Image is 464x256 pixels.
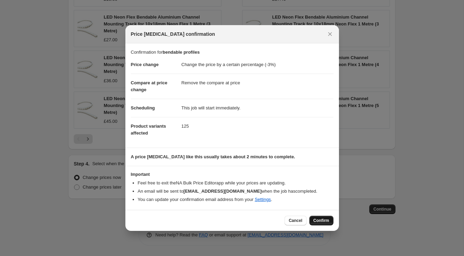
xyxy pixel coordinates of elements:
[138,188,333,195] li: An email will be sent to when the job has completed .
[138,196,333,203] li: You can update your confirmation email address from your .
[138,180,333,186] li: Feel free to exit the NA Bulk Price Editor app while your prices are updating.
[182,74,333,92] dd: Remove the compare at price
[289,218,302,223] span: Cancel
[131,80,167,92] span: Compare at price change
[131,124,166,136] span: Product variants affected
[131,172,333,177] h3: Important
[255,197,271,202] a: Settings
[325,29,335,39] button: Close
[183,189,261,194] b: [EMAIL_ADDRESS][DOMAIN_NAME]
[131,31,215,38] span: Price [MEDICAL_DATA] confirmation
[131,154,295,159] b: A price [MEDICAL_DATA] like this usually takes about 2 minutes to complete.
[131,105,155,110] span: Scheduling
[313,218,329,223] span: Confirm
[131,49,333,56] p: Confirmation for
[309,216,333,225] button: Confirm
[182,56,333,74] dd: Change the price by a certain percentage (-3%)
[131,62,159,67] span: Price change
[182,99,333,117] dd: This job will start immediately.
[163,50,200,55] b: bendable profiles
[285,216,306,225] button: Cancel
[182,117,333,135] dd: 125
